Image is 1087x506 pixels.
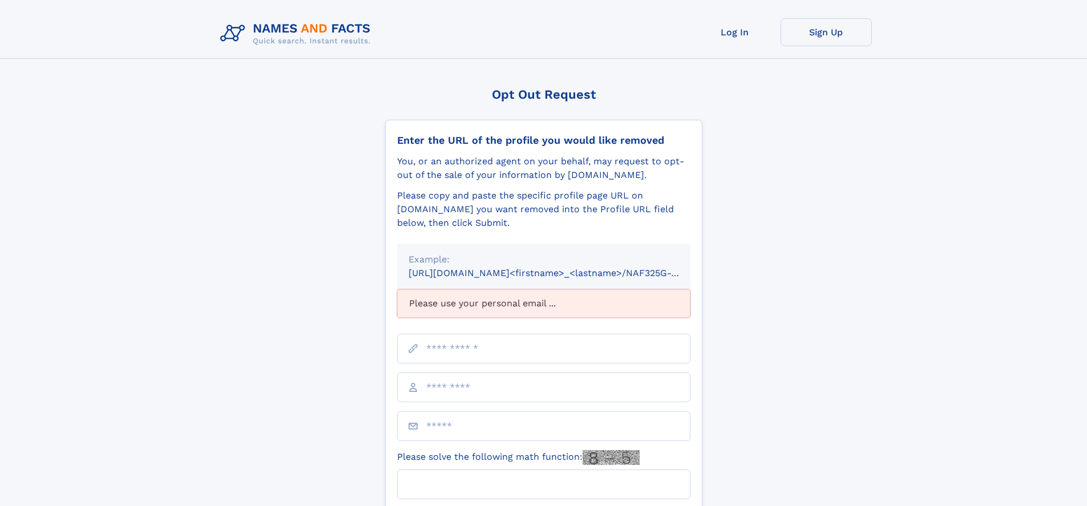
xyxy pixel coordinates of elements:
div: You, or an authorized agent on your behalf, may request to opt-out of the sale of your informatio... [397,155,690,182]
img: Logo Names and Facts [216,18,380,49]
small: [URL][DOMAIN_NAME]<firstname>_<lastname>/NAF325G-xxxxxxxx [409,268,712,278]
div: Please copy and paste the specific profile page URL on [DOMAIN_NAME] you want removed into the Pr... [397,189,690,230]
div: Opt Out Request [385,87,702,102]
div: Enter the URL of the profile you would like removed [397,134,690,147]
div: Please use your personal email ... [397,289,690,318]
label: Please solve the following math function: [397,450,640,465]
a: Log In [689,18,781,46]
div: Example: [409,253,679,266]
a: Sign Up [781,18,872,46]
